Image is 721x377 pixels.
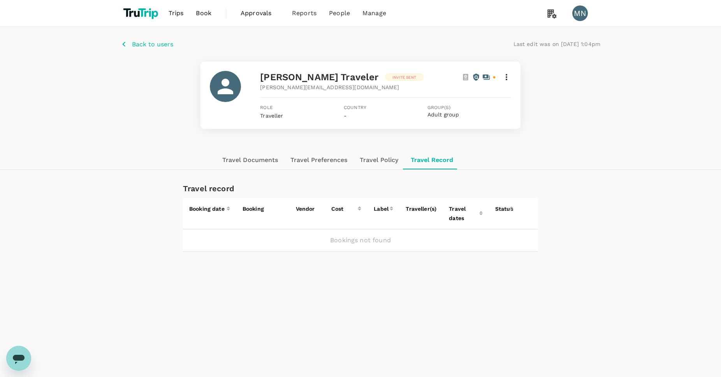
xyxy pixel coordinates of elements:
[132,40,173,49] p: Back to users
[392,74,416,80] p: Invite sent
[290,198,325,229] th: Vendor
[189,236,532,245] p: Bookings not found
[121,5,162,22] img: TruTrip logo
[189,204,227,213] div: Booking date
[427,104,511,112] span: Group(s)
[121,39,173,49] button: Back to users
[331,204,358,213] div: Cost
[344,104,427,112] span: Country
[374,204,390,213] div: Label
[260,83,399,91] span: [PERSON_NAME][EMAIL_ADDRESS][DOMAIN_NAME]
[362,9,386,18] span: Manage
[216,151,284,169] button: Travel Documents
[6,346,31,371] iframe: Button to launch messaging window
[236,198,290,229] th: Booking
[572,5,588,21] div: MN
[344,113,346,119] span: -
[196,9,211,18] span: Book
[427,112,459,118] button: Adult group
[292,9,317,18] span: Reports
[241,9,280,18] span: Approvals
[260,72,378,83] span: [PERSON_NAME] traveler
[449,204,479,223] div: Travel dates
[329,9,350,18] span: People
[495,204,510,213] div: Status
[353,151,404,169] button: Travel Policy
[399,198,443,229] th: Traveller(s)
[260,104,344,112] span: Role
[169,9,184,18] span: Trips
[284,151,353,169] button: Travel Preferences
[183,182,234,195] h6: Travel record
[260,113,283,119] span: Traveller
[404,151,459,169] button: Travel Record
[513,40,601,48] p: Last edit was on [DATE] 1:04pm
